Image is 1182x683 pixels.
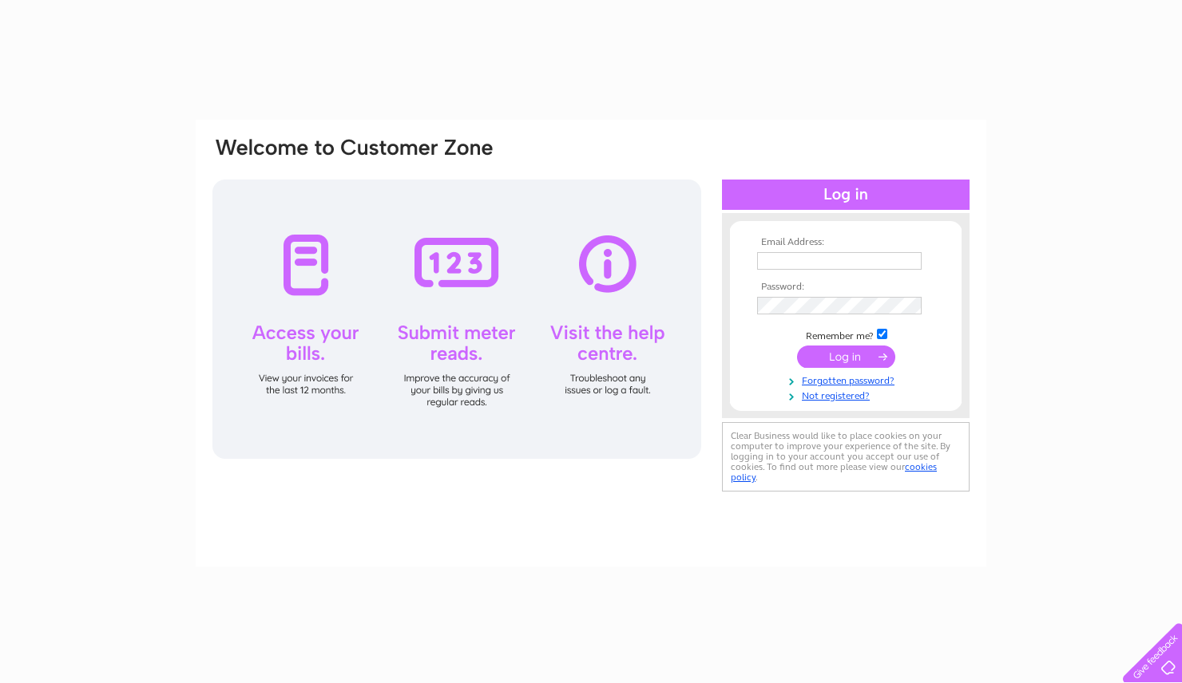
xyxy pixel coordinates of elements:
input: Submit [797,345,895,368]
a: Forgotten password? [757,372,938,387]
div: Clear Business would like to place cookies on your computer to improve your experience of the sit... [722,422,970,492]
th: Email Address: [753,237,938,248]
a: Not registered? [757,387,938,402]
td: Remember me? [753,326,938,342]
a: cookies policy [731,461,937,483]
th: Password: [753,282,938,293]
